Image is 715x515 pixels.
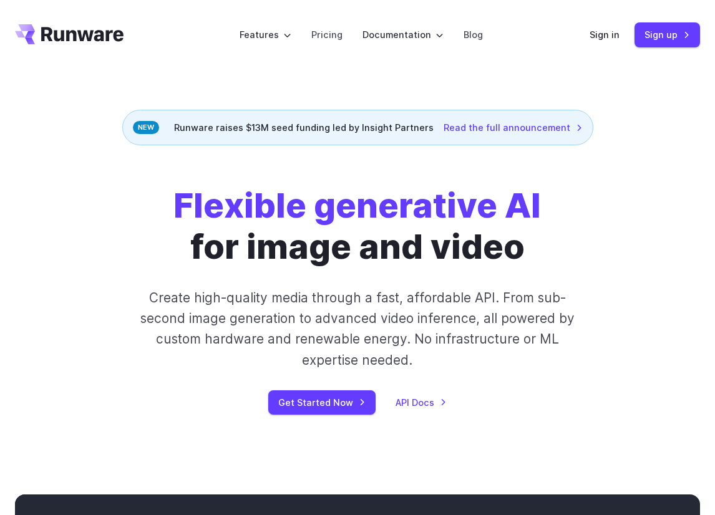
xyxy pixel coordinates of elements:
[173,185,541,226] strong: Flexible generative AI
[15,24,124,44] a: Go to /
[268,390,376,415] a: Get Started Now
[396,395,447,410] a: API Docs
[173,185,541,267] h1: for image and video
[464,27,483,42] a: Blog
[444,120,583,135] a: Read the full announcement
[122,110,593,145] div: Runware raises $13M seed funding led by Insight Partners
[590,27,620,42] a: Sign in
[139,287,577,370] p: Create high-quality media through a fast, affordable API. From sub-second image generation to adv...
[311,27,343,42] a: Pricing
[240,27,291,42] label: Features
[362,27,444,42] label: Documentation
[635,22,700,47] a: Sign up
